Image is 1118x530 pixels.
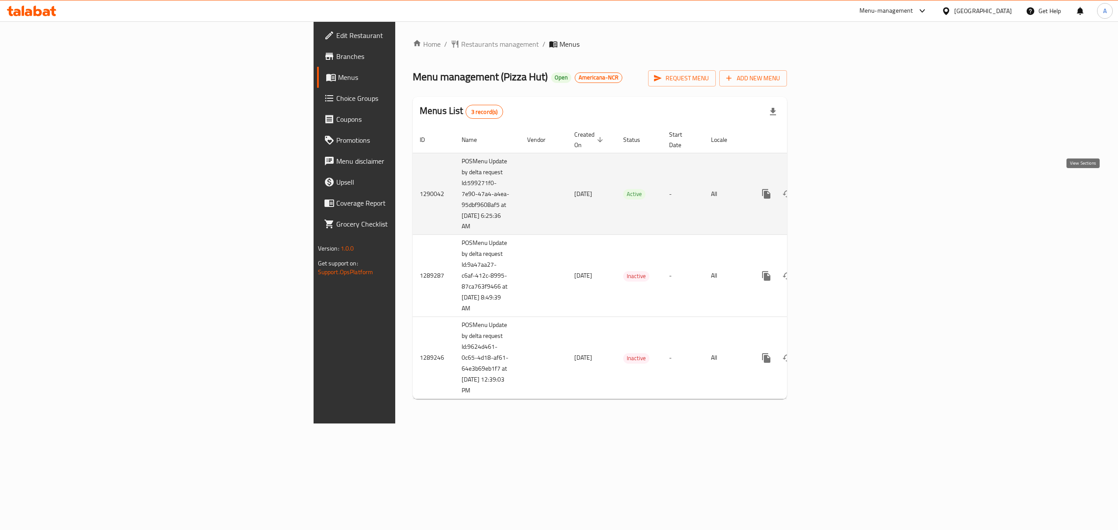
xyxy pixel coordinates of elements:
span: Inactive [623,271,649,281]
a: Edit Restaurant [317,25,500,46]
button: Change Status [777,265,798,286]
a: Branches [317,46,500,67]
span: Add New Menu [726,73,780,84]
nav: breadcrumb [413,39,787,49]
span: Status [623,134,652,145]
h2: Menus List [420,104,503,119]
span: Request menu [655,73,709,84]
span: Start Date [669,129,694,150]
div: Total records count [466,105,504,119]
a: Menus [317,67,500,88]
a: Choice Groups [317,88,500,109]
td: All [704,317,749,399]
span: Version: [318,243,339,254]
th: Actions [749,127,847,153]
div: Inactive [623,353,649,364]
td: - [662,153,704,235]
span: [DATE] [574,188,592,200]
a: Coverage Report [317,193,500,213]
span: Name [462,134,488,145]
table: enhanced table [413,127,847,399]
span: Menus [338,72,493,83]
span: Menu disclaimer [336,156,493,166]
span: ID [420,134,436,145]
button: more [756,265,777,286]
span: Choice Groups [336,93,493,103]
span: 1.0.0 [341,243,354,254]
span: Open [551,74,571,81]
span: Americana-NCR [575,74,622,81]
span: Locale [711,134,738,145]
div: Export file [763,101,783,122]
a: Promotions [317,130,500,151]
span: Promotions [336,135,493,145]
td: All [704,235,749,317]
button: Add New Menu [719,70,787,86]
li: / [542,39,545,49]
div: [GEOGRAPHIC_DATA] [954,6,1012,16]
span: [DATE] [574,270,592,281]
td: All [704,153,749,235]
div: Menu-management [859,6,913,16]
td: - [662,317,704,399]
a: Menu disclaimer [317,151,500,172]
button: Change Status [777,183,798,204]
span: Branches [336,51,493,62]
span: Inactive [623,353,649,363]
span: Menus [559,39,580,49]
span: Grocery Checklist [336,219,493,229]
span: Vendor [527,134,557,145]
div: Active [623,189,645,200]
button: Change Status [777,348,798,368]
a: Grocery Checklist [317,213,500,234]
span: A [1103,6,1107,16]
span: Get support on: [318,258,358,269]
a: Coupons [317,109,500,130]
span: 3 record(s) [466,108,503,116]
button: Request menu [648,70,716,86]
span: Coupons [336,114,493,124]
a: Support.OpsPlatform [318,266,373,278]
div: Inactive [623,271,649,282]
span: Active [623,189,645,199]
button: more [756,348,777,368]
span: [DATE] [574,352,592,363]
button: more [756,183,777,204]
span: Edit Restaurant [336,30,493,41]
span: Upsell [336,177,493,187]
td: - [662,235,704,317]
a: Upsell [317,172,500,193]
span: Coverage Report [336,198,493,208]
div: Open [551,72,571,83]
span: Created On [574,129,606,150]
